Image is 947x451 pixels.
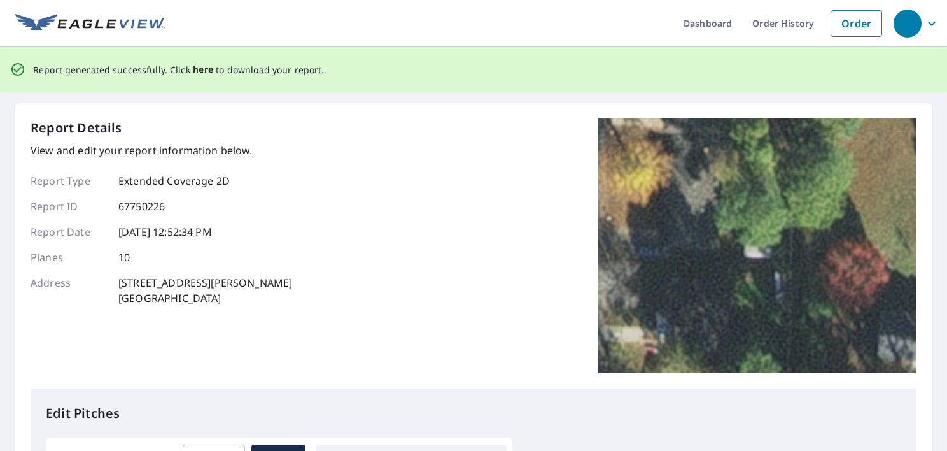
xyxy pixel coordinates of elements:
[31,118,122,138] p: Report Details
[15,14,165,33] img: EV Logo
[831,10,882,37] a: Order
[118,224,212,240] p: [DATE] 12:52:34 PM
[31,143,292,158] p: View and edit your report information below.
[31,250,107,265] p: Planes
[31,224,107,240] p: Report Date
[118,173,230,189] p: Extended Coverage 2D
[33,62,325,78] p: Report generated successfully. Click to download your report.
[598,118,916,373] img: Top image
[46,404,901,423] p: Edit Pitches
[118,275,292,306] p: [STREET_ADDRESS][PERSON_NAME] [GEOGRAPHIC_DATA]
[31,275,107,306] p: Address
[31,173,107,189] p: Report Type
[118,199,165,214] p: 67750226
[31,199,107,214] p: Report ID
[118,250,130,265] p: 10
[193,62,214,78] button: here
